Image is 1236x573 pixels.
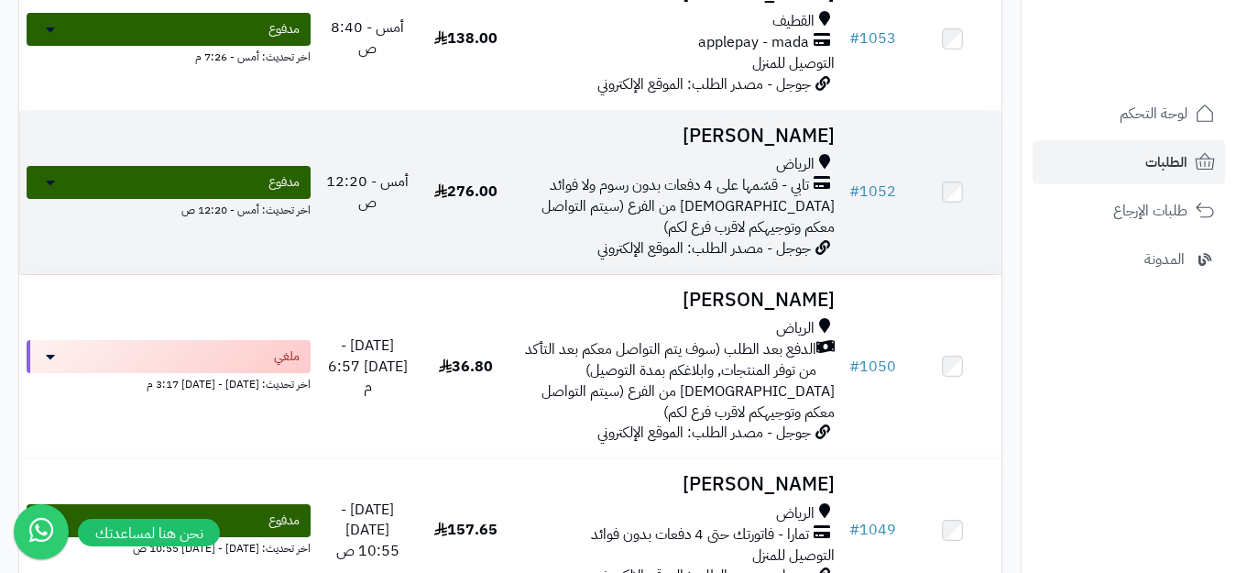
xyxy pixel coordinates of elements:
[522,474,835,495] h3: [PERSON_NAME]
[597,237,811,259] span: جوجل - مصدر الطلب: الموقع الإلكتروني
[1033,140,1225,184] a: الطلبات
[849,356,859,378] span: #
[597,73,811,95] span: جوجل - مصدر الطلب: الموقع الإلكتروني
[776,503,815,524] span: الرياض
[849,181,896,203] a: #1052
[434,519,498,541] span: 157.65
[849,519,859,541] span: #
[336,499,399,563] span: [DATE] - [DATE] 10:55 ص
[439,356,493,378] span: 36.80
[326,171,409,214] span: أمس - 12:20 ص
[1144,247,1185,272] span: المدونة
[849,28,896,50] a: #1053
[849,519,896,541] a: #1049
[1033,237,1225,281] a: المدونة
[522,126,835,147] h3: [PERSON_NAME]
[434,181,498,203] span: 276.00
[772,11,815,32] span: القطيف
[1113,198,1187,224] span: طلبات الإرجاع
[1145,149,1187,175] span: الطلبات
[752,545,835,567] span: التوصيل للمنزل
[274,347,300,366] span: ملغي
[268,512,300,530] span: مدفوع
[434,28,498,50] span: 138.00
[1111,50,1219,88] img: logo-2.png
[27,373,311,392] div: اخر تحديث: [DATE] - [DATE] 3:17 م
[849,356,896,378] a: #1050
[522,290,835,311] h3: [PERSON_NAME]
[752,52,835,74] span: التوصيل للمنزل
[268,173,300,192] span: مدفوع
[1033,92,1225,136] a: لوحة التحكم
[698,32,809,53] span: applepay - mada
[541,380,835,424] span: [DEMOGRAPHIC_DATA] من الفرع (سيتم التواصل معكم وتوجيهكم لاقرب فرع لكم)
[1120,101,1187,127] span: لوحة التحكم
[27,199,311,218] div: اخر تحديث: أمس - 12:20 ص
[328,335,408,399] span: [DATE] - [DATE] 6:57 م
[776,154,815,175] span: الرياض
[849,181,859,203] span: #
[849,28,859,50] span: #
[591,524,809,545] span: تمارا - فاتورتك حتى 4 دفعات بدون فوائد
[550,175,809,196] span: تابي - قسّمها على 4 دفعات بدون رسوم ولا فوائد
[27,46,311,65] div: اخر تحديث: أمس - 7:26 م
[597,422,811,444] span: جوجل - مصدر الطلب: الموقع الإلكتروني
[541,195,835,238] span: [DEMOGRAPHIC_DATA] من الفرع (سيتم التواصل معكم وتوجيهكم لاقرب فرع لكم)
[331,17,404,60] span: أمس - 8:40 ص
[776,318,815,339] span: الرياض
[522,339,816,381] span: الدفع بعد الطلب (سوف يتم التواصل معكم بعد التأكد من توفر المنتجات, وابلاغكم بمدة التوصيل)
[1033,189,1225,233] a: طلبات الإرجاع
[268,20,300,39] span: مدفوع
